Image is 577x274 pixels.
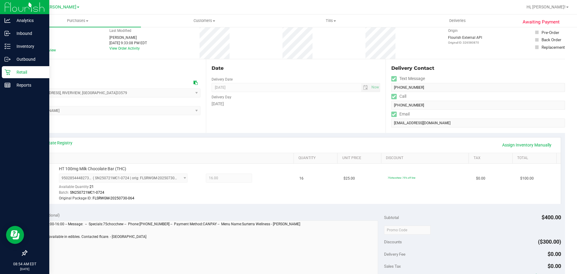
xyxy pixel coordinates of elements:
span: $100.00 [520,176,534,181]
div: Delivery Contact [391,65,565,72]
input: Format: (999) 999-9999 [391,101,565,110]
label: Delivery Date [212,77,233,82]
div: [DATE] [212,101,380,107]
a: Discount [386,156,466,161]
a: Tax [474,156,510,161]
p: Retail [11,69,47,76]
span: Delivery Fee [384,252,405,257]
span: FLSRWGM-20250730-064 [93,196,134,200]
span: $25.00 [343,176,355,181]
p: Analytics [11,17,47,24]
a: Deliveries [394,14,521,27]
a: Tills [267,14,394,27]
p: [DATE] [3,267,47,271]
iframe: Resource center [6,226,24,244]
span: $0.00 [548,251,561,257]
a: View Order Activity [109,46,140,51]
div: Replacement [542,44,565,50]
span: SN250721MC1-0724 [70,190,104,195]
span: Customers [141,18,267,23]
span: 16 [299,176,304,181]
a: Quantity [298,156,335,161]
span: Batch: [59,190,69,195]
a: Purchases [14,14,141,27]
div: Date [212,65,380,72]
a: SKU [35,156,291,161]
span: [PERSON_NAME] [43,5,76,10]
p: Outbound [11,56,47,63]
input: Format: (999) 999-9999 [391,83,565,92]
label: Call [391,92,406,101]
label: Email [391,110,410,119]
div: Location [26,65,200,72]
span: ($300.00) [538,239,561,245]
div: [DATE] 9:33:08 PM EDT [109,40,147,46]
a: Total [517,156,554,161]
span: Subtotal [384,215,399,220]
span: 21 [90,185,94,189]
span: $0.00 [548,263,561,269]
span: Awaiting Payment [523,19,560,26]
span: Hi, [PERSON_NAME]! [527,5,566,9]
input: Promo Code [384,226,431,235]
p: 08:54 AM EDT [3,261,47,267]
div: Copy address to clipboard [194,80,198,86]
label: Text Message [391,74,425,83]
div: Back Order [542,37,561,43]
p: Original ID: 326580870 [448,40,482,45]
div: Pre-Order [542,29,559,35]
span: HT 100mg Milk Chocolate Bar (THC) [59,166,126,172]
div: [PERSON_NAME] [109,35,147,40]
p: Reports [11,82,47,89]
p: Inbound [11,30,47,37]
p: Inventory [11,43,47,50]
span: Discounts [384,236,402,247]
span: Sales Tax [384,264,401,269]
div: Flourish External API [448,35,482,45]
a: Assign Inventory Manually [498,140,555,150]
inline-svg: Retail [5,69,11,75]
inline-svg: Outbound [5,56,11,62]
label: Origin [448,28,458,33]
inline-svg: Analytics [5,17,11,23]
span: Original Package ID: [59,196,92,200]
span: Purchases [14,18,141,23]
span: $400.00 [542,214,561,220]
inline-svg: Inventory [5,43,11,49]
a: View State Registry [36,140,72,146]
div: Available Quantity: [59,183,194,194]
span: Deliveries [441,18,474,23]
inline-svg: Inbound [5,30,11,36]
label: Last Modified [109,28,131,33]
label: Delivery Day [212,94,231,100]
a: Unit Price [342,156,379,161]
span: Tills [268,18,394,23]
span: 75chocchew: 75% off line [388,176,415,179]
inline-svg: Reports [5,82,11,88]
a: Customers [141,14,267,27]
span: $0.00 [476,176,485,181]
